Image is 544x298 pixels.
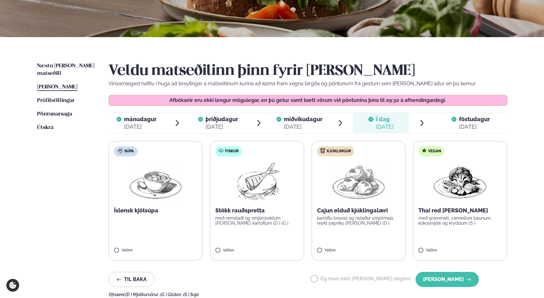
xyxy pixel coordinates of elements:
[459,116,490,122] span: föstudagur
[331,161,386,202] img: Chicken-thighs.png
[160,292,183,297] span: (G ) Glúten ,
[317,207,400,214] p: Cajun elduð kjúklingalæri
[109,292,507,297] div: Ofnæmi:
[37,125,54,130] span: Útskrá
[37,63,94,76] span: Næstu [PERSON_NAME] matseðill
[416,272,479,287] button: [PERSON_NAME]
[37,98,75,103] span: Prófílstillingar
[432,161,488,202] img: Vegan.png
[125,292,160,297] span: (D ) Mjólkurvörur ,
[284,123,322,131] div: [DATE]
[206,116,238,122] span: þriðjudagur
[37,111,72,117] span: Pöntunarsaga
[459,123,490,131] div: [DATE]
[376,123,394,131] div: [DATE]
[428,149,441,154] span: Vegan
[109,80,507,87] p: Vinsamlegast hafðu í huga að breytingar á matseðlinum kunna að koma fram vegna birgða og pöntunum...
[284,116,322,122] span: miðvikudagur
[215,216,299,226] p: með remolaði og smjörsteiktum [PERSON_NAME] kartöflum (D ) (G )
[320,148,325,153] img: chicken.svg
[317,216,400,226] p: kartöflu bravas og ristaður smjörmaís, reykt papriku [PERSON_NAME] (D )
[37,62,96,77] a: Næstu [PERSON_NAME] matseðill
[418,207,502,214] p: Thai red [PERSON_NAME]
[206,123,238,131] div: [DATE]
[183,292,199,297] span: (S ) Soja
[118,148,123,153] img: soup.svg
[376,115,394,123] span: Í dag
[109,62,507,80] h2: Veldu matseðilinn þinn fyrir [PERSON_NAME]
[37,83,77,91] a: [PERSON_NAME]
[124,116,156,122] span: mánudagur
[37,124,54,132] a: Útskrá
[37,84,77,90] span: [PERSON_NAME]
[6,279,19,292] a: Cookie settings
[215,207,299,214] p: Stökk rauðspretta
[109,272,155,287] button: Til baka
[218,148,224,153] img: fish.svg
[124,123,156,131] div: [DATE]
[124,149,134,154] span: Súpa
[327,149,351,154] span: Kjúklingur
[229,161,285,202] img: Fish.png
[128,161,183,202] img: Soup.png
[225,149,239,154] span: Fiskur
[37,110,72,118] a: Pöntunarsaga
[422,148,427,153] img: Vegan.svg
[114,207,197,214] p: Íslensk kjötsúpa
[418,216,502,226] p: með grænmeti, cannelloni baunum, kókosmjólk og kryddum (S )
[37,97,75,104] a: Prófílstillingar
[115,98,501,103] p: Afbókanir eru ekki lengur mögulegar, en þú getur samt bætt vörum við pöntunina þína til 09:30 á a...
